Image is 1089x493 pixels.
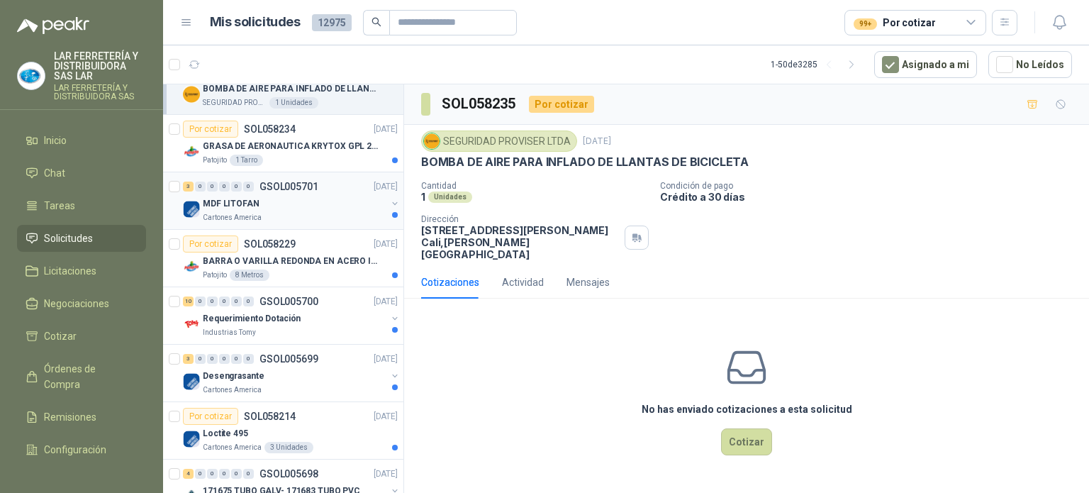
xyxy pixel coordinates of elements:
div: 3 [183,182,194,192]
span: Remisiones [44,409,96,425]
div: 8 Metros [230,270,269,281]
span: Inicio [44,133,67,148]
div: 0 [219,297,230,306]
img: Company Logo [183,86,200,103]
div: 0 [195,469,206,479]
span: Licitaciones [44,263,96,279]
button: Asignado a mi [874,51,977,78]
img: Company Logo [424,133,440,149]
img: Company Logo [18,62,45,89]
a: Inicio [17,127,146,154]
div: 99+ [854,18,877,30]
div: 0 [231,354,242,364]
p: [DATE] [374,353,398,366]
div: 0 [207,297,218,306]
a: Por cotizarSOL058214[DATE] Company LogoLoctite 495Cartones America3 Unidades [163,402,403,460]
a: 3 0 0 0 0 0 GSOL005699[DATE] Company LogoDesengrasanteCartones America [183,350,401,396]
div: 0 [243,297,254,306]
div: 0 [243,182,254,192]
div: 0 [207,469,218,479]
p: Patojito [203,155,227,166]
p: Dirección [421,214,619,224]
div: Por cotizar [854,15,935,31]
button: No Leídos [988,51,1072,78]
img: Logo peakr [17,17,89,34]
span: Solicitudes [44,231,93,246]
a: Chat [17,160,146,187]
p: Crédito a 30 días [660,191,1083,203]
a: Por cotizarSOL058234[DATE] Company LogoGRASA DE AERONAUTICA KRYTOX GPL 207 (SE ADJUNTA IMAGEN DE ... [163,115,403,172]
p: LAR FERRETERÍA Y DISTRIBUIDORA SAS LAR [54,51,146,81]
img: Company Logo [183,258,200,275]
span: Cotizar [44,328,77,344]
span: Configuración [44,442,106,458]
h3: No has enviado cotizaciones a esta solicitud [642,401,852,417]
div: 0 [231,469,242,479]
div: 1 Tarro [230,155,263,166]
h1: Mis solicitudes [210,12,301,33]
span: Chat [44,165,65,181]
span: search [372,17,381,27]
div: 0 [195,297,206,306]
p: Patojito [203,270,227,281]
button: Cotizar [721,428,772,455]
p: 1 [421,191,425,203]
p: Requerimiento Dotación [203,312,301,326]
div: Por cotizar [183,408,238,425]
div: 1 Unidades [269,97,318,109]
a: Órdenes de Compra [17,355,146,398]
p: Condición de pago [660,181,1083,191]
div: 0 [243,354,254,364]
img: Company Logo [183,431,200,448]
div: 0 [231,297,242,306]
p: Cartones America [203,384,262,396]
p: [DATE] [374,180,398,194]
div: Unidades [428,192,472,203]
p: [DATE] [374,410,398,423]
div: 1 - 50 de 3285 [771,53,863,76]
p: BARRA O VARILLA REDONDA EN ACERO INOXIDABLE DE 2" O 50 MM [203,255,379,268]
p: [DATE] [374,123,398,136]
span: Negociaciones [44,296,109,311]
a: Negociaciones [17,290,146,317]
p: GRASA DE AERONAUTICA KRYTOX GPL 207 (SE ADJUNTA IMAGEN DE REFERENCIA) [203,140,379,153]
a: Remisiones [17,404,146,431]
p: SOL058214 [244,411,296,421]
a: Configuración [17,436,146,463]
div: Actividad [502,275,544,290]
p: BOMBA DE AIRE PARA INFLADO DE LLANTAS DE BICICLETA [203,82,379,96]
span: Órdenes de Compra [44,361,133,392]
div: 0 [219,469,230,479]
p: GSOL005699 [259,354,318,364]
img: Company Logo [183,316,200,333]
p: [STREET_ADDRESS][PERSON_NAME] Cali , [PERSON_NAME][GEOGRAPHIC_DATA] [421,224,619,260]
a: 10 0 0 0 0 0 GSOL005700[DATE] Company LogoRequerimiento DotaciónIndustrias Tomy [183,293,401,338]
h3: SOL058235 [442,93,518,115]
p: GSOL005698 [259,469,318,479]
p: BOMBA DE AIRE PARA INFLADO DE LLANTAS DE BICICLETA [421,155,749,170]
p: SOL058234 [244,124,296,134]
p: [DATE] [583,135,611,148]
p: SEGURIDAD PROVISER LTDA [203,97,267,109]
a: 3 0 0 0 0 0 GSOL005701[DATE] Company LogoMDF LITOFANCartones America [183,178,401,223]
div: Cotizaciones [421,275,479,290]
div: 0 [195,182,206,192]
p: MDF LITOFAN [203,197,259,211]
a: Por cotizarSOL058235[DATE] Company LogoBOMBA DE AIRE PARA INFLADO DE LLANTAS DE BICICLETASEGURIDA... [163,57,403,115]
p: [DATE] [374,295,398,309]
div: Por cotizar [183,236,238,253]
p: [DATE] [374,467,398,481]
p: Loctite 495 [203,427,248,441]
div: 3 Unidades [264,442,313,453]
div: 0 [231,182,242,192]
img: Company Logo [183,373,200,390]
div: 10 [183,297,194,306]
span: Tareas [44,198,75,214]
a: Por cotizarSOL058229[DATE] Company LogoBARRA O VARILLA REDONDA EN ACERO INOXIDABLE DE 2" O 50 MMP... [163,230,403,287]
p: Desengrasante [203,370,264,383]
span: 12975 [312,14,352,31]
p: Cantidad [421,181,649,191]
p: Industrias Tomy [203,327,256,338]
div: 4 [183,469,194,479]
p: Cartones America [203,212,262,223]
